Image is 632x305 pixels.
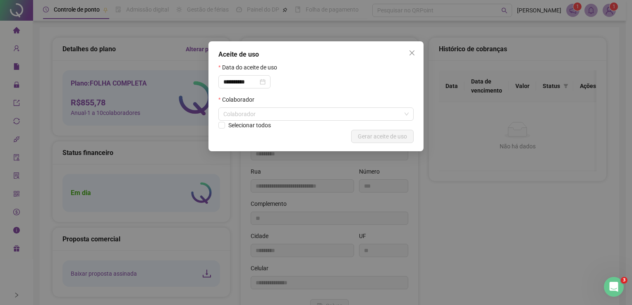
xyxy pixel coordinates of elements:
label: Data do aceite de uso [218,63,282,72]
button: Close [405,46,419,60]
button: Gerar aceite de uso [351,130,414,143]
span: Selecionar todos [228,122,271,129]
div: Aceite de uso [218,50,414,60]
label: Colaborador [218,95,260,104]
span: 3 [621,277,627,284]
span: close [409,50,415,56]
iframe: Intercom live chat [604,277,624,297]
